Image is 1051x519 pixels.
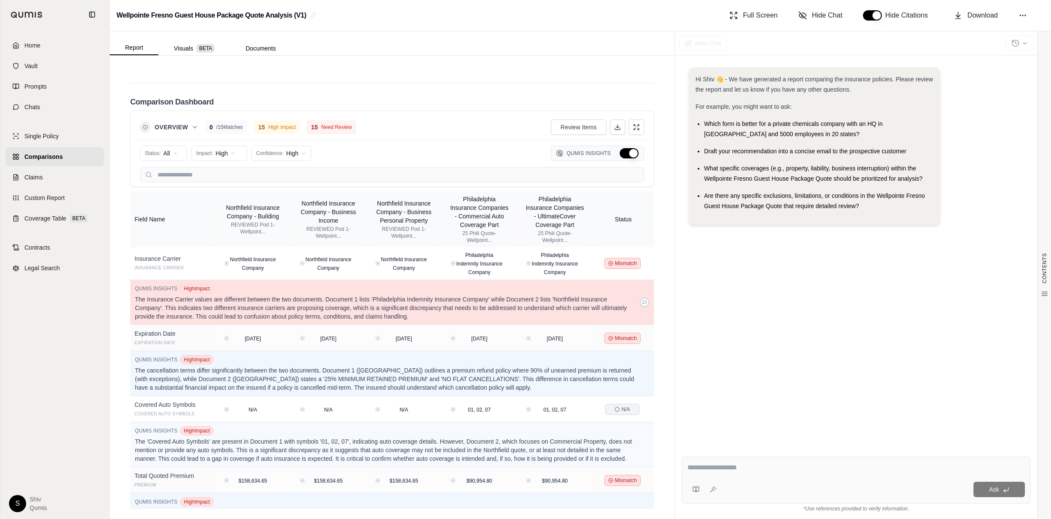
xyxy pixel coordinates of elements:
[374,199,434,225] div: Northfield Insurance Company - Business Personal Property
[374,226,434,239] div: REVIEWED Pod 1- Wellpoint...
[298,476,307,485] button: View confidence details
[448,476,458,485] button: View confidence details
[24,152,63,161] span: Comparisons
[24,103,40,111] span: Chats
[989,486,999,493] span: Ask
[180,284,214,293] span: High impact
[6,98,104,116] a: Chats
[311,123,318,131] span: 15
[11,12,43,18] img: Qumis Logo
[621,406,630,413] span: N/A
[222,259,231,268] button: View confidence details
[24,243,50,252] span: Contracts
[299,226,358,239] div: REVIEWED Pod 1- Wellpoint...
[299,199,358,225] div: Northfield Insurance Company - Business Income
[134,339,211,347] div: Expiration Date
[30,495,47,504] span: Shiv
[24,214,66,223] span: Coverage Table
[629,119,644,135] button: Expand Table
[215,149,228,158] span: High
[24,173,43,182] span: Claims
[245,336,261,342] span: [DATE]
[593,191,654,247] th: Status
[70,214,88,223] span: BETA
[305,257,351,271] span: Northfield Insurance Company
[6,57,104,75] a: Vault
[640,298,649,307] button: Provide feedback on insight and status
[298,259,307,268] button: View confidence details
[6,127,104,146] a: Single Policy
[24,41,40,50] span: Home
[230,257,276,271] span: Northfield Insurance Company
[390,478,418,484] span: $158,634.65
[6,209,104,228] a: Coverage TableBETA
[298,405,307,414] button: View confidence details
[525,230,585,244] div: 25 Phili Quote- Wellpoint...
[134,481,211,489] div: Premium
[567,150,611,157] span: Qumis Insights
[196,150,213,157] span: Impact:
[135,366,636,392] p: The cancellation terms differ significantly between the two documents. Document 1 ([GEOGRAPHIC_DA...
[320,336,337,342] span: [DATE]
[6,259,104,277] a: Legal Search
[134,400,211,409] div: Covered Auto Symbols
[222,405,231,414] button: View confidence details
[134,410,211,418] div: Covered Auto Symbols
[456,252,502,275] span: Philadelphia Indemnity Insurance Company
[135,355,636,364] div: QUMIS INSIGHTS
[24,132,59,140] span: Single Policy
[6,238,104,257] a: Contracts
[615,477,637,484] span: Mismatch
[524,259,533,268] button: View confidence details
[30,504,47,512] span: Qumis
[24,194,65,202] span: Custom Report
[135,284,636,293] div: QUMIS INSIGHTS
[542,478,567,484] span: $90,954.80
[682,504,1030,512] div: *Use references provided to verify information.
[248,407,257,413] span: N/A
[525,195,585,229] div: Philadelphia Insurance Companies - UltimateCover Coverage Part
[400,407,408,413] span: N/A
[6,36,104,55] a: Home
[973,482,1025,497] button: Ask
[524,334,533,343] button: View confidence details
[298,334,307,343] button: View confidence details
[239,478,267,484] span: $158,634.65
[180,497,214,507] span: High impact
[543,407,566,413] span: 01, 02, 07
[812,10,842,21] span: Hide Chat
[967,10,998,21] span: Download
[795,7,846,24] button: Hide Chat
[258,123,265,131] span: 15
[135,497,636,507] div: QUMIS INSIGHTS
[547,336,563,342] span: [DATE]
[381,257,427,271] span: Northfield Insurance Company
[950,7,1001,24] button: Download
[163,149,170,158] span: All
[373,259,382,268] button: View confidence details
[191,146,247,161] button: Impact:High
[6,188,104,207] a: Custom Report
[620,148,639,158] button: Hide Qumis Insights
[24,82,47,91] span: Prompts
[610,119,625,135] button: Download Excel
[135,295,636,321] p: The Insurance Carrier values are different between the two documents. Document 1 lists 'Philadelp...
[85,8,99,21] button: Collapse sidebar
[885,10,933,21] span: Hide Citations
[223,203,283,221] div: Northfield Insurance Company - Building
[704,120,883,137] span: Which form is better for a private chemicals company with an HQ in [GEOGRAPHIC_DATA] and 5000 emp...
[524,476,533,485] button: View confidence details
[551,119,606,135] button: Review Items
[145,150,161,157] span: Status:
[134,329,211,338] div: Expiration Date
[561,123,597,131] span: Review Items
[466,478,492,484] span: $90,954.80
[223,221,283,235] div: REVIEWED Pod 1- Wellpoint...
[373,476,382,485] button: View confidence details
[251,146,311,161] button: Confidence:High
[743,10,778,21] span: Full Screen
[140,146,187,161] button: Status:All
[524,405,533,414] button: View confidence details
[134,254,211,263] div: Insurance Carrier
[130,191,215,247] th: Field Name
